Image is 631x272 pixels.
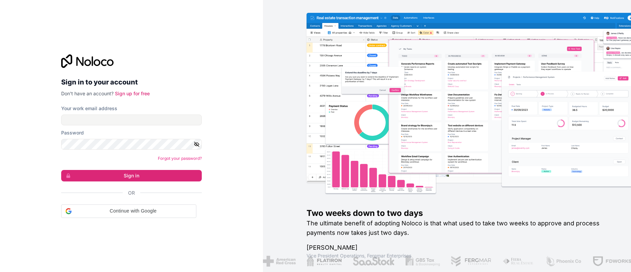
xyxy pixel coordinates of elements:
label: Your work email address [61,105,117,112]
h1: Two weeks down to two days [307,208,609,219]
input: Email address [61,115,202,125]
img: /assets/saastock-C6Zbiodz.png [353,256,395,267]
img: /assets/flatiron-C8eUkumj.png [307,256,342,267]
h2: Sign in to your account [61,76,202,88]
a: Sign up for free [115,91,150,96]
button: Sign in [61,170,202,181]
h1: Vice President Operations , Fergmar Enterprises [307,252,609,259]
span: Continue with Google [74,207,192,215]
h2: The ultimate benefit of adopting Noloco is that what used to take two weeks to approve and proces... [307,219,609,238]
a: Forgot your password? [158,156,202,161]
img: /assets/gbstax-C-GtDUiK.png [406,256,440,267]
span: Don't have an account? [61,91,114,96]
span: Or [128,190,135,196]
img: /assets/phoenix-BREaitsQ.png [545,256,582,267]
input: Password [61,139,202,150]
img: /assets/fergmar-CudnrXN5.png [451,256,492,267]
img: /assets/fiera-fwj2N5v4.png [503,256,534,267]
label: Password [61,129,84,136]
h1: [PERSON_NAME] [307,243,609,252]
div: Continue with Google [61,204,196,218]
img: /assets/american-red-cross-BAupjrZR.png [263,256,296,267]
